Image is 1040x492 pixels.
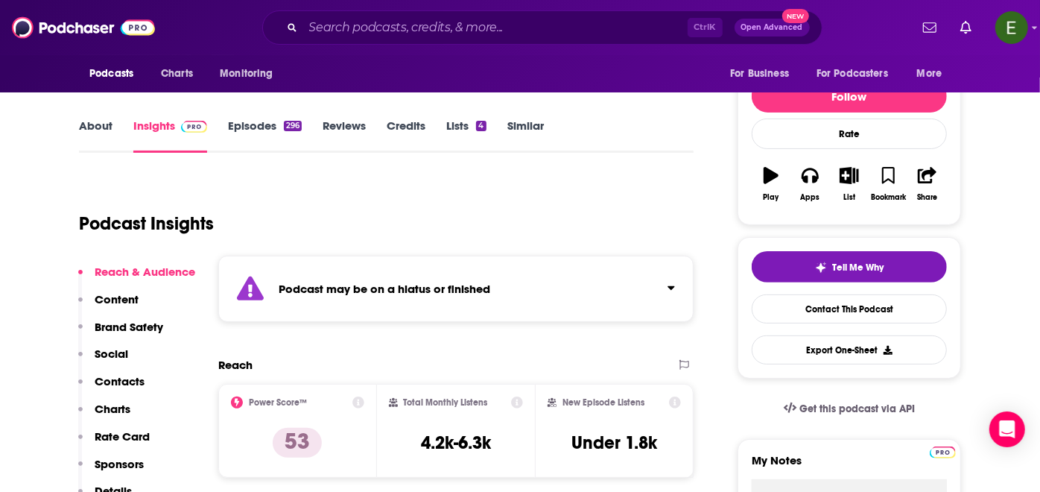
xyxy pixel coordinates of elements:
button: Show profile menu [995,11,1028,44]
h2: Power Score™ [249,397,307,408]
button: Charts [78,402,130,429]
span: For Podcasters [817,63,888,84]
section: Click to expand status details [218,256,694,322]
a: Credits [387,119,425,153]
button: Content [78,292,139,320]
img: tell me why sparkle [815,262,827,274]
span: Open Advanced [741,24,803,31]
span: Logged in as Emily.Kaplan [995,11,1028,44]
div: Search podcasts, credits, & more... [262,10,822,45]
h2: Total Monthly Listens [404,397,488,408]
a: Get this podcast via API [772,391,927,427]
a: Reviews [323,119,366,153]
h3: 4.2k-6.3k [421,432,491,454]
img: Podchaser Pro [930,447,956,458]
h2: Reach [218,358,253,372]
div: 296 [284,121,302,131]
input: Search podcasts, credits, & more... [303,16,688,40]
button: open menu [209,60,292,88]
button: open menu [807,60,910,88]
button: open menu [907,60,961,88]
button: Reach & Audience [78,265,195,292]
a: Charts [151,60,202,88]
a: InsightsPodchaser Pro [133,119,207,153]
div: Bookmark [871,193,906,202]
button: open menu [79,60,153,88]
button: List [830,157,869,211]
a: Contact This Podcast [752,294,947,324]
div: Share [917,193,937,202]
a: Episodes296 [228,119,302,153]
button: Open AdvancedNew [735,19,810,37]
strong: Podcast may be on a hiatus or finished [279,282,490,296]
button: Contacts [78,374,145,402]
button: Follow [752,80,947,113]
button: open menu [720,60,808,88]
p: Social [95,347,128,361]
div: Rate [752,119,947,149]
p: Charts [95,402,130,416]
p: Rate Card [95,429,150,444]
button: Export One-Sheet [752,335,947,365]
div: 4 [476,121,486,131]
a: Pro website [930,444,956,458]
span: More [917,63,942,84]
button: Apps [790,157,829,211]
button: Social [78,347,128,374]
span: For Business [730,63,789,84]
p: Reach & Audience [95,265,195,279]
span: Monitoring [220,63,273,84]
a: Lists4 [446,119,486,153]
a: About [79,119,112,153]
img: User Profile [995,11,1028,44]
span: Charts [161,63,193,84]
img: Podchaser - Follow, Share and Rate Podcasts [12,13,155,42]
h3: Under 1.8k [571,432,657,454]
label: My Notes [752,453,947,479]
button: tell me why sparkleTell Me Why [752,251,947,283]
span: Get this podcast via API [799,403,915,415]
a: Show notifications dropdown [917,15,942,40]
span: Tell Me Why [833,262,884,274]
span: Ctrl K [688,18,723,37]
a: Show notifications dropdown [954,15,977,40]
span: New [782,9,809,23]
p: Sponsors [95,457,144,471]
button: Rate Card [78,429,150,457]
div: Play [764,193,779,202]
button: Share [908,157,947,211]
p: Content [95,292,139,306]
div: Open Intercom Messenger [989,411,1025,447]
div: List [843,193,855,202]
span: Podcasts [89,63,133,84]
button: Play [752,157,790,211]
a: Similar [507,119,544,153]
div: Apps [801,193,820,202]
h1: Podcast Insights [79,212,214,235]
button: Bookmark [869,157,907,211]
button: Sponsors [78,457,144,485]
button: Brand Safety [78,320,163,347]
p: 53 [273,428,322,458]
p: Contacts [95,374,145,388]
h2: New Episode Listens [562,397,644,408]
img: Podchaser Pro [181,121,207,133]
p: Brand Safety [95,320,163,334]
